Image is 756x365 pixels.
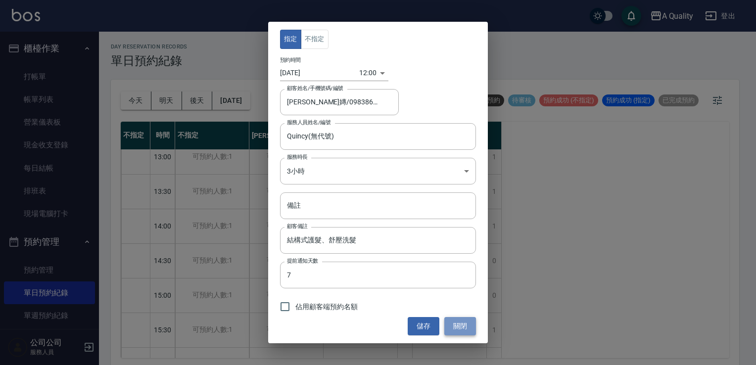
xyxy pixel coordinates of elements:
[287,223,308,230] label: 顧客備註
[287,153,308,161] label: 服務時長
[295,302,358,312] span: 佔用顧客端預約名額
[287,119,331,126] label: 服務人員姓名/編號
[280,56,301,64] label: 預約時間
[287,85,343,92] label: 顧客姓名/手機號碼/編號
[280,30,301,49] button: 指定
[280,158,476,184] div: 3小時
[280,65,359,81] input: Choose date, selected date is 2025-09-13
[359,65,377,81] div: 12:00
[444,317,476,335] button: 關閉
[408,317,439,335] button: 儲存
[301,30,329,49] button: 不指定
[287,257,318,265] label: 提前通知天數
